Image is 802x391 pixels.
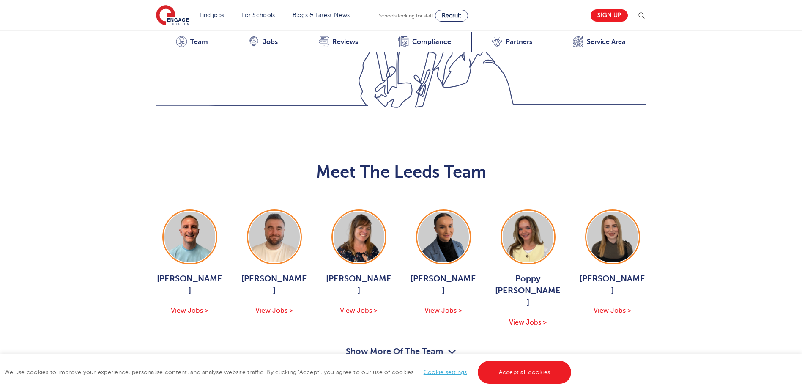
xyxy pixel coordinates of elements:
[378,32,471,52] a: Compliance
[241,12,275,18] a: For Schools
[503,212,553,262] img: Poppy Burnside
[200,12,224,18] a: Find jobs
[509,319,547,326] span: View Jobs >
[4,369,573,375] span: We use cookies to improve your experience, personalise content, and analyse website traffic. By c...
[579,273,646,297] span: [PERSON_NAME]
[241,273,308,297] span: [PERSON_NAME]
[579,209,646,316] a: [PERSON_NAME] View Jobs >
[435,10,468,22] a: Recruit
[506,38,532,46] span: Partners
[340,307,378,314] span: View Jobs >
[263,38,278,46] span: Jobs
[553,32,646,52] a: Service Area
[471,32,553,52] a: Partners
[412,38,451,46] span: Compliance
[171,307,208,314] span: View Jobs >
[325,273,393,297] span: [PERSON_NAME]
[587,212,638,262] img: Layla McCosker
[293,12,350,18] a: Blogs & Latest News
[241,209,308,316] a: [PERSON_NAME] View Jobs >
[410,209,477,316] a: [PERSON_NAME] View Jobs >
[494,209,562,328] a: Poppy [PERSON_NAME] View Jobs >
[325,209,393,316] a: [PERSON_NAME] View Jobs >
[418,212,469,262] img: Holly Johnson
[424,369,467,375] a: Cookie settings
[442,12,461,19] span: Recruit
[478,361,572,384] a: Accept all cookies
[156,162,646,182] h2: Meet The Leeds Team
[249,212,300,262] img: Chris Rushton
[410,273,477,297] span: [PERSON_NAME]
[587,38,626,46] span: Service Area
[591,9,628,22] a: Sign up
[190,38,208,46] span: Team
[346,345,457,361] button: Show More Of The Team
[156,5,189,26] img: Engage Education
[156,209,224,316] a: [PERSON_NAME] View Jobs >
[156,273,224,297] span: [PERSON_NAME]
[334,212,384,262] img: Joanne Wright
[298,32,378,52] a: Reviews
[164,212,215,262] img: George Dignam
[594,307,631,314] span: View Jobs >
[494,273,562,308] span: Poppy [PERSON_NAME]
[424,307,462,314] span: View Jobs >
[156,32,228,52] a: Team
[255,307,293,314] span: View Jobs >
[379,13,433,19] span: Schools looking for staff
[332,38,358,46] span: Reviews
[228,32,298,52] a: Jobs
